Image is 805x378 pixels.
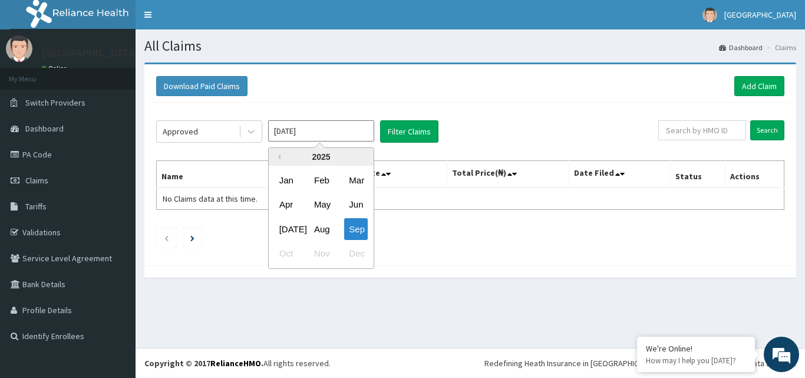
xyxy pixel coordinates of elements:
div: We're Online! [646,343,746,354]
a: Add Claim [734,76,784,96]
span: Dashboard [25,123,64,134]
h1: All Claims [144,38,796,54]
input: Search [750,120,784,140]
footer: All rights reserved. [136,348,805,378]
th: Total Price(₦) [447,161,569,188]
th: Name [157,161,315,188]
div: Choose June 2025 [344,194,368,216]
a: Dashboard [719,42,763,52]
div: Choose September 2025 [344,218,368,240]
span: Switch Providers [25,97,85,108]
div: Approved [163,126,198,137]
th: Actions [725,161,784,188]
input: Select Month and Year [268,120,374,142]
p: How may I help you today? [646,356,746,366]
img: User Image [6,35,32,62]
button: Previous Year [275,154,281,160]
th: Date Filed [569,161,671,188]
a: RelianceHMO [210,358,261,369]
a: Previous page [164,232,169,243]
span: Tariffs [25,201,47,212]
button: Download Paid Claims [156,76,248,96]
th: Status [671,161,725,188]
div: month 2025-09 [269,168,374,266]
div: Choose January 2025 [275,169,298,191]
div: Choose August 2025 [309,218,333,240]
div: Choose May 2025 [309,194,333,216]
div: Choose April 2025 [275,194,298,216]
span: Claims [25,175,48,186]
div: Choose July 2025 [275,218,298,240]
li: Claims [764,42,796,52]
strong: Copyright © 2017 . [144,358,263,369]
img: User Image [702,8,717,22]
a: Online [41,64,70,73]
div: 2025 [269,148,374,166]
div: Redefining Heath Insurance in [GEOGRAPHIC_DATA] using Telemedicine and Data Science! [484,357,796,369]
span: No Claims data at this time. [163,193,258,204]
span: [GEOGRAPHIC_DATA] [724,9,796,20]
div: Choose February 2025 [309,169,333,191]
p: [GEOGRAPHIC_DATA] [41,48,138,58]
button: Filter Claims [380,120,438,143]
div: Choose March 2025 [344,169,368,191]
a: Next page [190,232,194,243]
input: Search by HMO ID [658,120,746,140]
